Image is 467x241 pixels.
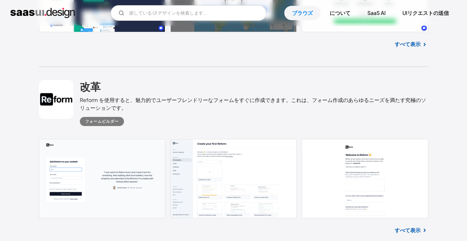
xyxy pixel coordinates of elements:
font: フォームビルダー [85,119,119,124]
a: 改革 [80,80,101,96]
form: メールフォーム [111,5,266,21]
font: について [330,9,350,16]
input: 探している UI デザインを検索します... [111,5,266,21]
font: ブラウズ [292,9,313,16]
a: 家 [10,8,75,18]
font: 改革 [80,80,101,93]
font: SaaS AI [367,9,386,16]
font: すべて表示 [395,227,421,234]
a: すべて表示 [395,226,421,234]
a: ブラウズ [284,6,321,20]
a: UIリクエストの送信 [395,6,457,20]
font: Reform を使用すると、魅力的でユーザーフレンドリーなフォームをすぐに作成できます。これは、フォーム作成のあらゆるニーズを満たす究極のソリューションです。 [80,96,426,111]
a: について [322,6,358,20]
font: すべて表示 [395,41,421,47]
font: UIリクエストの送信 [402,9,449,16]
a: SaaS AI [360,6,393,20]
a: すべて表示 [395,40,421,48]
